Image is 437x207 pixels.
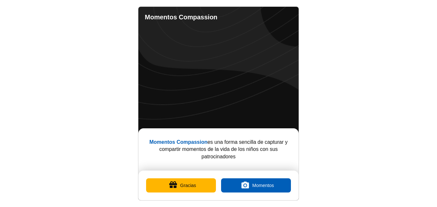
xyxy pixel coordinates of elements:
[149,139,207,145] b: Momentos Compassion
[145,14,218,21] b: Momentos Compassion
[254,11,266,24] a: Completed Moments
[279,11,292,24] a: Ajustes
[221,178,291,192] label: Momentos
[149,139,288,160] p: es una forma sencilla de capturar y compartir momentos de la vida de los niños con sus patrocinad...
[266,11,279,24] a: Contacto
[146,178,216,192] button: Gracias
